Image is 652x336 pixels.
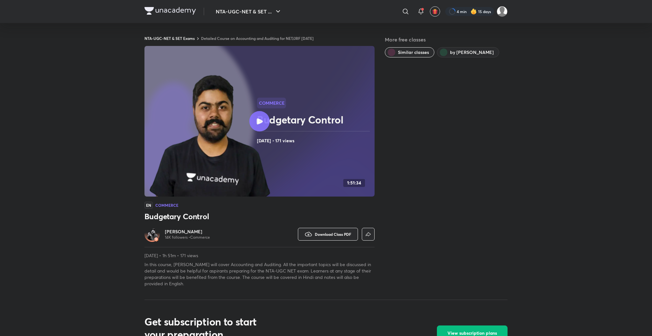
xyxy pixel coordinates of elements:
p: In this course, [PERSON_NAME] will cover Accounting and Auditing. All the important topics will b... [144,261,375,287]
a: Detailed Course on Accounting and Auditing for NET/JRF [DATE] [201,36,314,41]
span: Download Class PDF [315,232,351,237]
p: 14K followers • Commerce [165,235,210,240]
button: Download Class PDF [298,228,358,241]
a: NTA-UGC-NET & SET Exams [144,36,195,41]
img: avatar [432,9,438,14]
h3: Budgetary Control [144,211,375,221]
button: NTA-UGC-NET & SET ... [212,5,286,18]
h2: Budgetary Control [257,113,372,126]
button: by Raghav Wadhwa [437,47,499,57]
h4: Commerce [155,203,178,207]
a: [PERSON_NAME] [165,228,210,235]
img: streak [470,8,477,15]
p: [DATE] • 1h 51m • 171 views [144,252,375,259]
a: Avatarbadge [144,227,160,242]
h4: [DATE] • 171 views [257,137,372,145]
a: Company Logo [144,7,196,16]
button: Similar classes [385,47,434,57]
span: by Raghav Wadhwa [450,49,494,56]
img: Company Logo [144,7,196,15]
img: Sakshi Nath [497,6,508,17]
img: Avatar [146,228,159,241]
button: avatar [430,6,440,17]
span: Similar classes [398,49,429,56]
h4: 1:51:34 [347,180,361,186]
h5: More free classes [385,36,508,43]
span: EN [144,202,153,209]
img: badge [154,237,159,242]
